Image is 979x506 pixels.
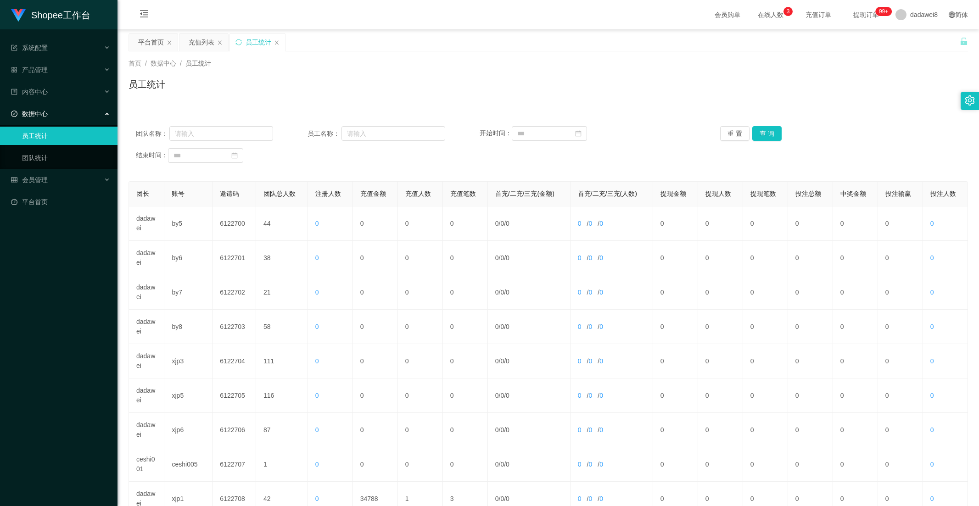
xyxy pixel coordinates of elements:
span: 0 [506,461,509,468]
span: 0 [930,461,934,468]
a: 员工统计 [22,127,110,145]
i: 图标: sync [235,39,242,45]
sup: 3 [783,7,793,16]
span: 0 [495,495,499,502]
td: 0 [443,447,488,482]
td: dadawei [129,275,164,310]
i: 图标: setting [965,95,975,106]
span: 0 [599,495,603,502]
span: 0 [506,495,509,502]
span: 0 [588,220,592,227]
span: 团队名称： [136,129,169,139]
td: by5 [164,206,213,241]
td: 0 [353,241,398,275]
td: dadawei [129,344,164,378]
td: 0 [743,241,788,275]
span: 0 [599,461,603,468]
td: 0 [353,275,398,310]
td: 0 [878,241,923,275]
td: 0 [788,241,833,275]
span: 0 [315,495,319,502]
td: 0 [878,344,923,378]
td: 0 [398,241,443,275]
td: 1 [256,447,308,482]
td: / / [571,206,653,241]
span: 0 [599,357,603,365]
td: 0 [398,206,443,241]
span: 0 [930,426,934,434]
td: 0 [698,310,743,344]
span: 0 [599,323,603,330]
td: 0 [698,447,743,482]
td: 0 [698,344,743,378]
span: 0 [495,220,499,227]
td: dadawei [129,241,164,275]
span: 0 [315,254,319,261]
td: 6122707 [213,447,256,482]
td: / / [571,310,653,344]
p: 3 [787,7,790,16]
td: 0 [653,310,698,344]
span: 0 [500,461,504,468]
td: 0 [398,378,443,413]
td: / / [488,241,571,275]
td: 111 [256,344,308,378]
span: 0 [930,357,934,365]
span: 提现笔数 [750,190,776,197]
span: / [180,60,182,67]
span: 投注人数 [930,190,956,197]
td: 6122701 [213,241,256,275]
td: 0 [653,413,698,447]
i: 图标: calendar [575,130,582,137]
td: / / [488,447,571,482]
span: 0 [500,357,504,365]
span: 中奖金额 [840,190,866,197]
span: 0 [588,495,592,502]
span: 团长 [136,190,149,197]
span: 0 [578,289,582,296]
span: 0 [599,289,603,296]
span: 数据中心 [11,110,48,117]
span: 0 [588,323,592,330]
span: 0 [599,220,603,227]
span: 0 [500,392,504,399]
sup: 248 [875,7,892,16]
span: 0 [495,357,499,365]
span: 0 [578,392,582,399]
span: 0 [578,461,582,468]
span: 0 [599,392,603,399]
span: 0 [495,461,499,468]
span: 首页 [129,60,141,67]
td: 87 [256,413,308,447]
span: 账号 [172,190,185,197]
td: / / [571,378,653,413]
td: 0 [788,206,833,241]
td: / / [488,344,571,378]
td: 0 [833,413,878,447]
i: 图标: unlock [960,37,968,45]
span: 0 [930,254,934,261]
td: 6122705 [213,378,256,413]
i: 图标: close [274,40,280,45]
span: 0 [506,426,509,434]
td: 0 [443,344,488,378]
span: 在线人数 [753,11,788,18]
span: / [145,60,147,67]
i: 图标: check-circle-o [11,111,17,117]
span: 0 [315,289,319,296]
span: 0 [500,289,504,296]
td: 0 [698,378,743,413]
td: 21 [256,275,308,310]
span: 0 [578,495,582,502]
i: 图标: close [167,40,172,45]
td: 0 [878,275,923,310]
span: 结束时间： [136,151,168,159]
span: 0 [578,323,582,330]
span: 0 [588,254,592,261]
td: 0 [398,310,443,344]
td: by7 [164,275,213,310]
span: 0 [930,323,934,330]
td: 38 [256,241,308,275]
span: 员工统计 [185,60,211,67]
td: 0 [788,275,833,310]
